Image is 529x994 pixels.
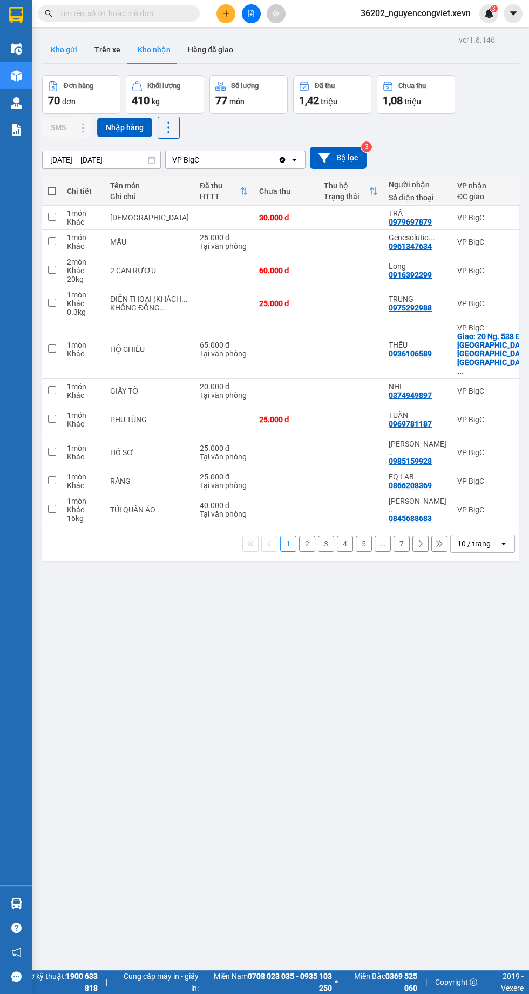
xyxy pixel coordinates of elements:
[315,82,335,90] div: Đã thu
[335,980,338,984] span: ⚪️
[242,4,261,23] button: file-add
[389,341,446,349] div: THÊU
[508,9,518,18] span: caret-down
[321,97,337,106] span: triệu
[110,477,189,485] div: RĂNG
[492,5,496,12] span: 3
[389,472,446,481] div: EQ LAB
[457,181,524,190] div: VP nhận
[200,472,248,481] div: 25.000 đ
[42,37,86,63] button: Kho gửi
[404,97,421,106] span: triệu
[318,177,383,206] th: Toggle SortBy
[278,155,287,164] svg: Clear value
[389,242,432,251] div: 0961347634
[356,536,372,552] button: 5
[11,43,22,55] img: warehouse-icon
[67,452,99,461] div: Khác
[459,34,495,46] div: ver 1.8.146
[389,391,432,400] div: 0374949897
[389,497,446,514] div: TRẦN THỊ NGỌC OANH
[389,349,432,358] div: 0936106589
[293,75,371,114] button: Đã thu1,42 triệu
[181,295,188,303] span: ...
[267,4,286,23] button: aim
[200,181,240,190] div: Đã thu
[389,439,446,457] div: PHẠM VĂN Thiêm
[389,505,395,514] span: ...
[106,976,107,988] span: |
[67,209,99,218] div: 1 món
[152,97,160,106] span: kg
[11,97,22,109] img: warehouse-icon
[110,448,189,457] div: HỒ SƠ
[470,978,477,986] span: copyright
[67,497,99,505] div: 1 món
[147,82,180,90] div: Khối lượng
[59,8,187,19] input: Tìm tên, số ĐT hoặc mã đơn
[490,5,498,12] sup: 3
[200,233,248,242] div: 25.000 đ
[337,536,353,552] button: 4
[67,411,99,420] div: 1 món
[484,9,494,18] img: icon-new-feature
[110,266,189,275] div: 2 CAN RƯỢU
[389,411,446,420] div: TUẤN
[389,448,395,457] span: ...
[9,7,23,23] img: logo-vxr
[200,510,248,518] div: Tại văn phòng
[67,187,99,195] div: Chi tiết
[200,481,248,490] div: Tại văn phòng
[389,218,432,226] div: 0979697879
[385,972,417,992] strong: 0369 525 060
[200,382,248,391] div: 20.000 đ
[11,923,22,933] span: question-circle
[200,242,248,251] div: Tại văn phòng
[67,242,99,251] div: Khác
[48,94,60,107] span: 70
[67,233,99,242] div: 1 món
[67,505,99,514] div: Khác
[67,382,99,391] div: 1 món
[110,238,189,246] div: MẪU
[200,501,248,510] div: 40.000 đ
[110,505,189,514] div: TÚI QUẦN ÁO
[394,536,410,552] button: 7
[389,303,432,312] div: 0975292988
[290,155,299,164] svg: open
[389,180,446,189] div: Người nhận
[259,415,313,424] div: 25.000 đ
[67,481,99,490] div: Khác
[200,341,248,349] div: 65.000 đ
[389,271,432,279] div: 0916392299
[216,4,235,23] button: plus
[457,367,464,375] span: ...
[64,82,93,90] div: Đơn hàng
[11,947,22,957] span: notification
[67,349,99,358] div: Khác
[67,218,99,226] div: Khác
[160,303,166,312] span: ...
[67,514,99,523] div: 16 kg
[43,151,160,168] input: Select a date range.
[389,262,446,271] div: Long
[209,75,288,114] button: Số lượng77món
[67,308,99,316] div: 0.3 kg
[110,192,189,201] div: Ghi chú
[67,290,99,299] div: 1 món
[299,536,315,552] button: 2
[383,94,403,107] span: 1,08
[110,181,189,190] div: Tên món
[67,444,99,452] div: 1 món
[324,181,369,190] div: Thu hộ
[200,349,248,358] div: Tại văn phòng
[318,536,334,552] button: 3
[110,345,189,354] div: HỘ CHIẾU
[86,37,129,63] button: Trên xe
[11,124,22,136] img: solution-icon
[389,295,446,303] div: TRUNG
[352,6,479,20] span: 36202_nguyencongviet.xevn
[389,481,432,490] div: 0866208369
[132,94,150,107] span: 410
[310,147,367,169] button: Bộ lọc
